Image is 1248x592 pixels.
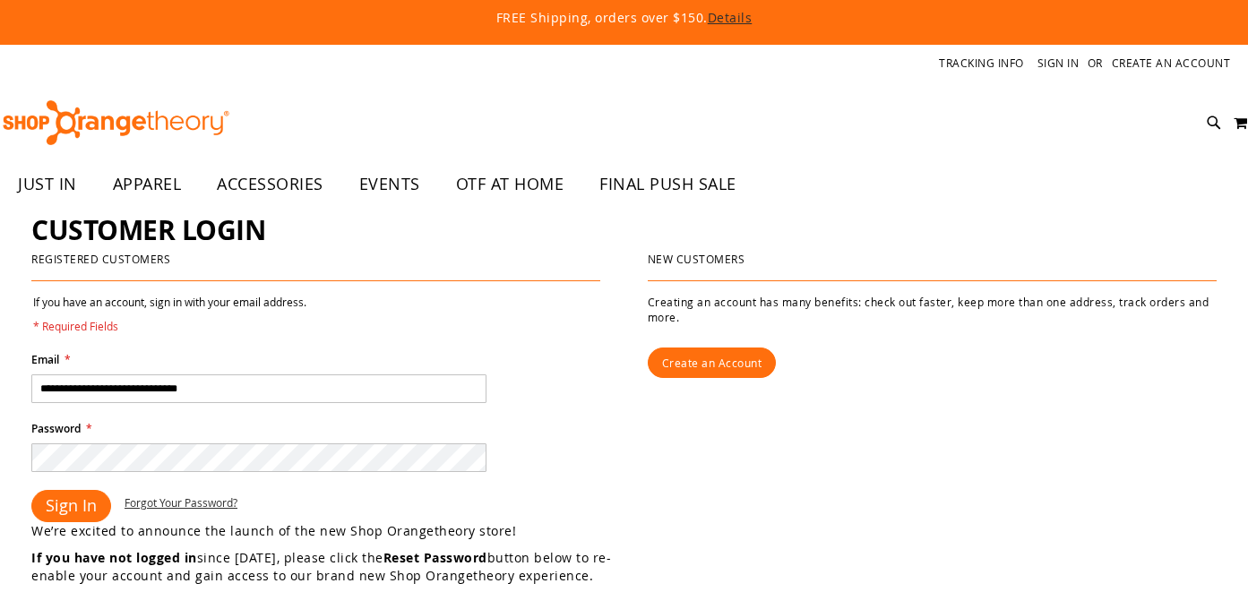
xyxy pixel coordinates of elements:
[648,295,1217,325] p: Creating an account has many benefits: check out faster, keep more than one address, track orders...
[199,164,341,205] a: ACCESSORIES
[31,490,111,522] button: Sign In
[1112,56,1231,71] a: Create an Account
[599,164,736,204] span: FINAL PUSH SALE
[341,164,438,205] a: EVENTS
[87,9,1162,27] p: FREE Shipping, orders over $150.
[31,295,308,334] legend: If you have an account, sign in with your email address.
[31,522,624,540] p: We’re excited to announce the launch of the new Shop Orangetheory store!
[438,164,582,205] a: OTF AT HOME
[95,164,200,205] a: APPAREL
[383,549,487,566] strong: Reset Password
[113,164,182,204] span: APPAREL
[31,211,265,248] span: Customer Login
[939,56,1024,71] a: Tracking Info
[33,319,306,334] span: * Required Fields
[18,164,77,204] span: JUST IN
[31,352,59,367] span: Email
[708,9,753,26] a: Details
[581,164,754,205] a: FINAL PUSH SALE
[1037,56,1080,71] a: Sign In
[359,164,420,204] span: EVENTS
[46,494,97,516] span: Sign In
[125,495,237,510] span: Forgot Your Password?
[31,421,81,436] span: Password
[31,549,197,566] strong: If you have not logged in
[31,252,170,266] strong: Registered Customers
[662,356,762,370] span: Create an Account
[648,347,777,378] a: Create an Account
[648,252,745,266] strong: New Customers
[31,549,624,585] p: since [DATE], please click the button below to re-enable your account and gain access to our bran...
[125,495,237,510] a: Forgot Your Password?
[456,164,564,204] span: OTF AT HOME
[217,164,323,204] span: ACCESSORIES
